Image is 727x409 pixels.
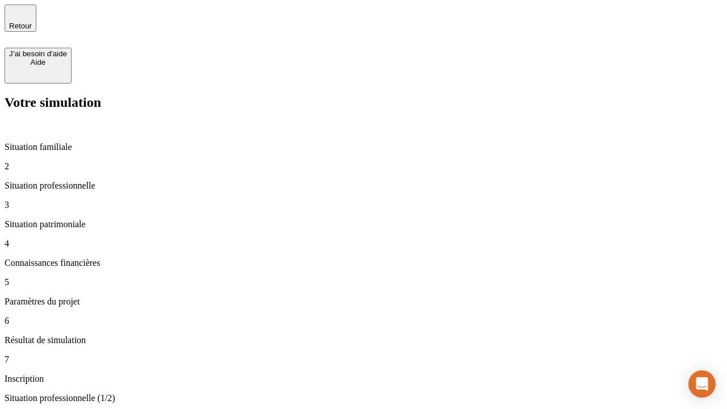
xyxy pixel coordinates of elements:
p: 4 [5,239,722,249]
button: J’ai besoin d'aideAide [5,48,72,84]
p: Inscription [5,374,722,384]
p: 5 [5,277,722,287]
span: Retour [9,22,32,30]
p: 3 [5,200,722,210]
p: 7 [5,354,722,365]
h2: Votre simulation [5,95,722,110]
p: Situation familiale [5,142,722,152]
p: Situation professionnelle (1/2) [5,393,722,403]
button: Retour [5,5,36,32]
div: Aide [9,58,67,66]
p: Situation patrimoniale [5,219,722,229]
p: 2 [5,161,722,172]
p: 6 [5,316,722,326]
div: Open Intercom Messenger [688,370,716,398]
p: Connaissances financières [5,258,722,268]
p: Situation professionnelle [5,181,722,191]
p: Paramètres du projet [5,297,722,307]
div: J’ai besoin d'aide [9,49,67,58]
p: Résultat de simulation [5,335,722,345]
